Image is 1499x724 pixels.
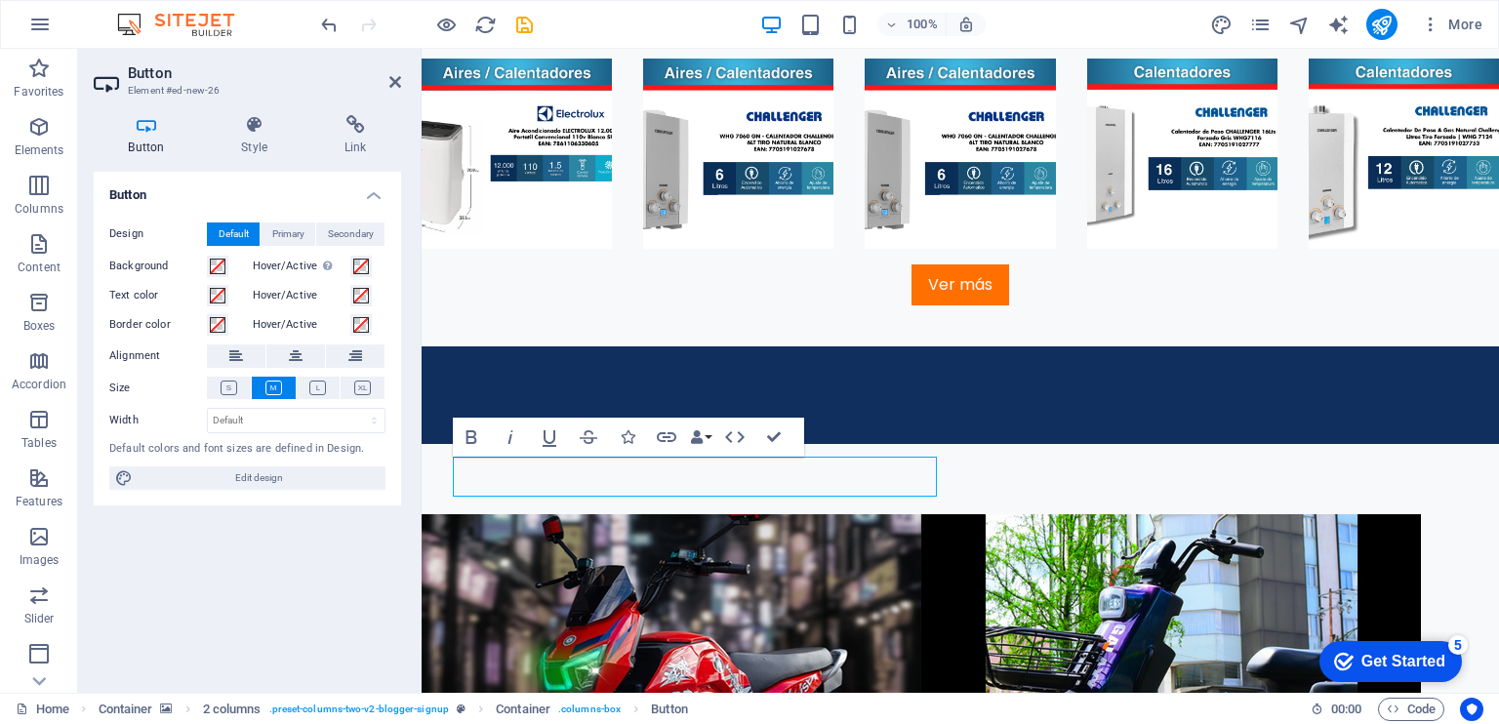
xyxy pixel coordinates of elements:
[112,13,259,36] img: Editor Logo
[907,13,938,36] h6: 100%
[203,698,262,721] span: Click to select. Double-click to edit
[139,466,380,490] span: Edit design
[207,115,310,156] h4: Style
[434,13,458,36] button: Click here to leave preview mode and continue editing
[11,10,153,51] div: Get Started 5 items remaining, 0% complete
[109,377,207,400] label: Size
[253,284,350,307] label: Hover/Active
[109,313,207,337] label: Border color
[1370,14,1393,36] i: Publish
[513,14,536,36] i: Save (Ctrl+S)
[309,115,401,156] h4: Link
[128,82,362,100] h3: Element #ed-new-26
[128,64,401,82] h2: Button
[109,344,207,368] label: Alignment
[496,698,550,721] span: Click to select. Double-click to edit
[1345,702,1348,716] span: :
[253,255,350,278] label: Hover/Active
[531,418,568,457] button: Underline (Ctrl+U)
[18,260,61,275] p: Content
[269,698,449,721] span: . preset-columns-two-v2-blogger-signup
[457,704,466,714] i: This element is a customizable preset
[207,222,260,246] button: Default
[16,494,62,509] p: Features
[99,698,688,721] nav: breadcrumb
[318,14,341,36] i: Undo: Add element (Ctrl+Z)
[140,4,159,23] div: 5
[512,13,536,36] button: save
[687,418,714,457] button: Data Bindings
[957,16,975,33] i: On resize automatically adjust zoom level to fit chosen device.
[1210,13,1234,36] button: design
[53,21,137,39] div: Get Started
[253,313,350,337] label: Hover/Active
[99,698,153,721] span: Click to select. Double-click to edit
[23,318,56,334] p: Boxes
[94,172,401,207] h4: Button
[474,14,497,36] i: Reload page
[317,13,341,36] button: undo
[272,222,304,246] span: Primary
[1327,13,1351,36] button: text_generator
[1413,9,1490,40] button: More
[109,255,207,278] label: Background
[21,435,57,451] p: Tables
[1387,698,1436,721] span: Code
[20,552,60,568] p: Images
[109,466,385,490] button: Edit design
[94,115,207,156] h4: Button
[1288,14,1311,36] i: Navigator
[1288,13,1312,36] button: navigator
[1460,698,1483,721] button: Usercentrics
[16,698,69,721] a: Click to cancel selection. Double-click to open Pages
[492,418,529,457] button: Italic (Ctrl+I)
[316,222,385,246] button: Secondary
[12,377,66,392] p: Accordion
[877,13,947,36] button: 100%
[109,415,207,425] label: Width
[648,418,685,457] button: Link
[1421,15,1482,34] span: More
[160,704,172,714] i: This element contains a background
[1331,698,1361,721] span: 00 00
[328,222,374,246] span: Secondary
[1249,14,1272,36] i: Pages (Ctrl+Alt+S)
[651,698,688,721] span: Click to select. Double-click to edit
[219,222,249,246] span: Default
[24,611,55,626] p: Slider
[15,142,64,158] p: Elements
[473,13,497,36] button: reload
[15,201,63,217] p: Columns
[558,698,621,721] span: . columns-box
[1210,14,1233,36] i: Design (Ctrl+Alt+Y)
[109,284,207,307] label: Text color
[570,418,607,457] button: Strikethrough
[755,418,792,457] button: Confirm (Ctrl+⏎)
[261,222,315,246] button: Primary
[1249,13,1273,36] button: pages
[716,418,753,457] button: HTML
[1366,9,1398,40] button: publish
[609,418,646,457] button: Icons
[14,84,63,100] p: Favorites
[1378,698,1444,721] button: Code
[1311,698,1362,721] h6: Session time
[453,418,490,457] button: Bold (Ctrl+B)
[109,441,385,458] div: Default colors and font sizes are defined in Design.
[109,222,207,246] label: Design
[1327,14,1350,36] i: AI Writer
